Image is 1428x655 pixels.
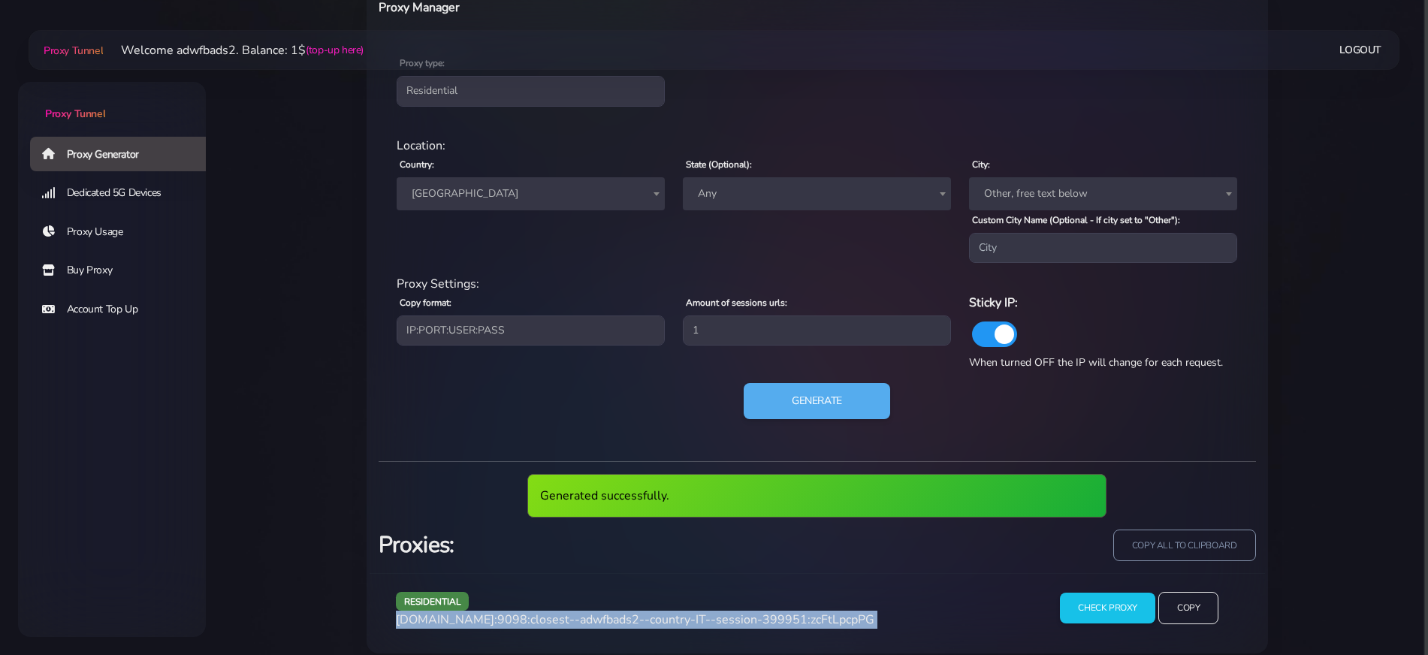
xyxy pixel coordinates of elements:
[969,233,1237,263] input: City
[30,215,218,249] a: Proxy Usage
[396,611,874,628] span: [DOMAIN_NAME]:9098:closest--adwfbads2--country-IT--session-399951:zcFtLpcpPG
[969,293,1237,312] h6: Sticky IP:
[683,177,951,210] span: Any
[396,592,469,611] span: residential
[969,177,1237,210] span: Other, free text below
[969,355,1223,370] span: When turned OFF the IP will change for each request.
[400,296,451,309] label: Copy format:
[1113,530,1256,562] input: copy all to clipboard
[45,107,105,121] span: Proxy Tunnel
[44,44,103,58] span: Proxy Tunnel
[400,158,434,171] label: Country:
[18,82,206,122] a: Proxy Tunnel
[686,296,787,309] label: Amount of sessions urls:
[30,292,218,327] a: Account Top Up
[103,41,364,59] li: Welcome adwfbads2. Balance: 1$
[30,137,218,171] a: Proxy Generator
[527,474,1106,518] div: Generated successfully.
[978,183,1228,204] span: Other, free text below
[744,383,890,419] button: Generate
[1355,582,1409,636] iframe: Webchat Widget
[30,176,218,210] a: Dedicated 5G Devices
[379,530,808,560] h3: Proxies:
[972,158,990,171] label: City:
[686,158,752,171] label: State (Optional):
[388,275,1247,293] div: Proxy Settings:
[388,137,1247,155] div: Location:
[397,177,665,210] span: Italy
[1339,36,1381,64] a: Logout
[41,38,103,62] a: Proxy Tunnel
[1158,592,1218,624] input: Copy
[30,253,218,288] a: Buy Proxy
[406,183,656,204] span: Italy
[692,183,942,204] span: Any
[972,213,1180,227] label: Custom City Name (Optional - If city set to "Other"):
[1060,593,1155,623] input: Check Proxy
[306,42,364,58] a: (top-up here)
